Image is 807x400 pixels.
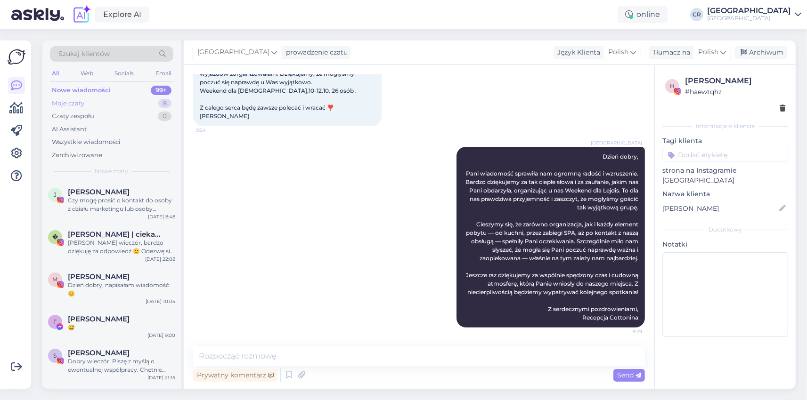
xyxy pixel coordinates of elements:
div: Zarchiwizowane [52,151,102,160]
span: J [54,191,57,198]
span: Polish [698,47,718,57]
div: [PERSON_NAME] wieczór, bardzo dziękuję za odpowiedź 🙂 Odezwę się za jakiś czas na ten email jako ... [68,239,175,256]
span: [GEOGRAPHIC_DATA] [197,47,269,57]
div: Czy mogę prosić o kontakt do osoby z działu marketingu lub osoby zajmującej się działaniami promo... [68,196,175,213]
div: Czaty zespołu [52,112,94,121]
div: Web [79,67,95,80]
a: Explore AI [95,7,149,23]
img: explore-ai [72,5,91,24]
span: Monika Kowalewska [68,272,130,281]
div: Dodatkowy [662,225,788,234]
div: 8 [158,99,171,108]
span: Sylwia Tomczak [68,349,130,357]
div: Nowe wiadomości [52,86,111,95]
span: M [53,276,58,283]
div: 0 [158,112,171,121]
span: Send [617,371,641,379]
div: [DATE] 21:15 [147,374,175,381]
input: Dodać etykietę [662,148,788,162]
div: Dobry wieczór! Piszę z myślą o ewentualnej współpracy. Chętnie przygotuję materiały w ramach poby... [68,357,175,374]
div: [DATE] 22:08 [145,256,175,263]
div: [PERSON_NAME] [685,75,785,87]
div: Archiwum [735,46,787,59]
div: CR [690,8,703,21]
div: online [618,6,668,23]
div: Tłumacz na [649,48,690,57]
div: # haewtqhz [685,87,785,97]
div: Język Klienta [554,48,600,57]
span: � [52,233,58,240]
span: Polish [608,47,628,57]
div: 99+ [151,86,171,95]
span: h [670,82,675,89]
div: Informacje o kliencie [662,122,788,130]
div: Email [154,67,173,80]
p: Nazwa klienta [662,189,788,199]
p: [GEOGRAPHIC_DATA] [662,176,788,185]
div: [DATE] 9:00 [147,332,175,339]
div: [DATE] 8:48 [148,213,175,220]
div: [GEOGRAPHIC_DATA] [707,7,791,15]
span: Szukaj klientów [58,49,110,59]
span: Г [54,318,57,325]
div: Wszystkie wiadomości [52,137,121,147]
div: Prywatny komentarz [193,369,277,382]
a: [GEOGRAPHIC_DATA][GEOGRAPHIC_DATA] [707,7,801,22]
img: Askly Logo [8,48,25,66]
div: All [50,67,61,80]
p: Tagi klienta [662,136,788,146]
div: Moje czaty [52,99,84,108]
div: [GEOGRAPHIC_DATA] [707,15,791,22]
span: Jordan Koman [68,188,130,196]
div: 😅 [68,323,175,332]
div: [DATE] 10:05 [146,298,175,305]
span: Галина Попова [68,315,130,323]
div: AI Assistant [52,125,87,134]
span: 9:29 [607,328,642,335]
span: 𝐁𝐞𝐫𝐧𝐚𝐝𝐞𝐭𝐭𝐚 | ciekawe miejsca • hotele • podróżnicze porady [68,230,166,239]
input: Dodaj nazwę [663,203,777,214]
span: 9:24 [196,127,231,134]
span: Nowe czaty [95,167,129,176]
span: S [54,352,57,359]
p: strona na Instagramie [662,166,788,176]
p: Notatki [662,240,788,249]
div: Dzień dobry, napisałam wiadomość 😊 [68,281,175,298]
span: [GEOGRAPHIC_DATA] [591,139,642,146]
div: Socials [113,67,136,80]
div: prowadzenie czatu [282,48,348,57]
